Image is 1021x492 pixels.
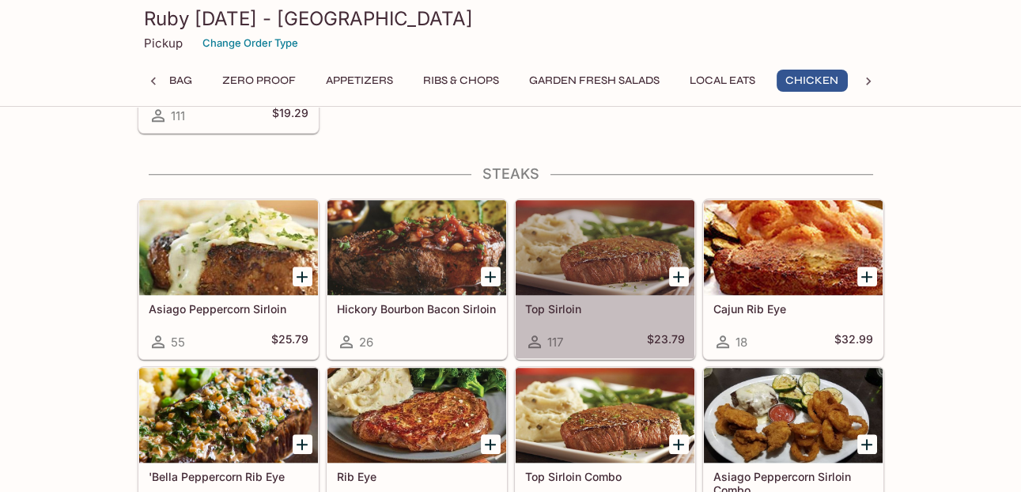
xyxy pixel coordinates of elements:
span: 111 [171,108,185,123]
div: Hickory Bourbon Bacon Sirloin [327,200,506,295]
div: Cajun Rib Eye [704,200,883,295]
h5: $32.99 [834,332,873,351]
div: Asiago Peppercorn Sirloin [139,200,318,295]
a: Asiago Peppercorn Sirloin55$25.79 [138,199,319,359]
h5: Hickory Bourbon Bacon Sirloin [337,302,497,316]
button: Add Top Sirloin [669,267,689,286]
button: Add Asiago Peppercorn Sirloin Combo [857,434,877,454]
button: Change Order Type [195,31,305,55]
button: Add Rib Eye [481,434,501,454]
button: Zero Proof [214,70,304,92]
h5: Cajun Rib Eye [713,302,873,316]
span: 18 [735,335,747,350]
button: Add Hickory Bourbon Bacon Sirloin [481,267,501,286]
button: Add Asiago Peppercorn Sirloin [293,267,312,286]
button: Add Cajun Rib Eye [857,267,877,286]
button: Add Top Sirloin Combo [669,434,689,454]
button: Ribs & Chops [414,70,508,92]
button: Appetizers [317,70,402,92]
div: Asiago Peppercorn Sirloin Combo [704,368,883,463]
button: Garden Fresh Salads [520,70,668,92]
h5: $19.29 [272,106,308,125]
h5: $25.79 [271,332,308,351]
h5: Rib Eye [337,470,497,483]
div: Top Sirloin [516,200,694,295]
div: Top Sirloin Combo [516,368,694,463]
h5: Top Sirloin [525,302,685,316]
a: Top Sirloin117$23.79 [515,199,695,359]
a: Cajun Rib Eye18$32.99 [703,199,883,359]
h5: Asiago Peppercorn Sirloin [149,302,308,316]
button: Local Eats [681,70,764,92]
h5: Top Sirloin Combo [525,470,685,483]
a: Hickory Bourbon Bacon Sirloin26 [327,199,507,359]
h3: Ruby [DATE] - [GEOGRAPHIC_DATA] [144,6,878,31]
span: 117 [547,335,563,350]
span: 26 [359,335,373,350]
h5: 'Bella Peppercorn Rib Eye [149,470,308,483]
h5: $23.79 [647,332,685,351]
button: Chicken [777,70,848,92]
p: Pickup [144,36,183,51]
button: Add 'Bella Peppercorn Rib Eye [293,434,312,454]
div: 'Bella Peppercorn Rib Eye [139,368,318,463]
div: Rib Eye [327,368,506,463]
h4: Steaks [138,165,884,183]
span: 55 [171,335,185,350]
